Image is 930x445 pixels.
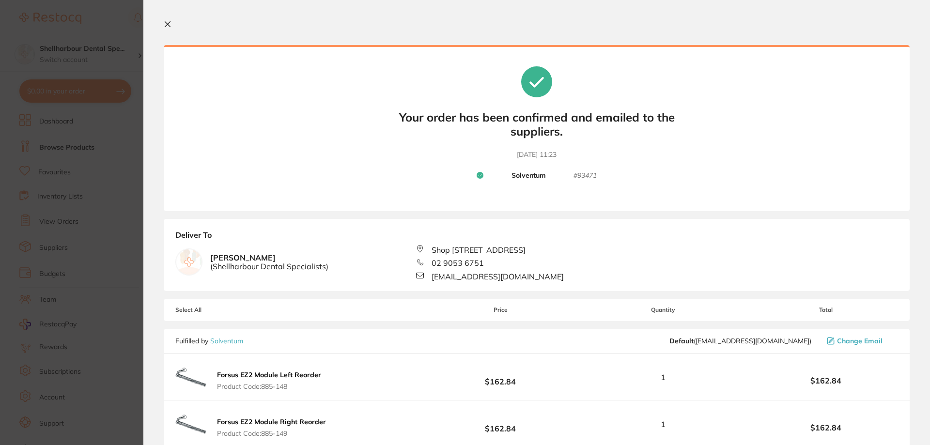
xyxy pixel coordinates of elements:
[837,337,883,345] span: Change Email
[175,337,243,345] p: Fulfilled by
[754,376,898,385] b: $162.84
[511,171,546,180] b: Solventum
[176,249,202,275] img: empty.jpg
[217,370,321,379] b: Forsus EZ2 Module Left Reorder
[217,430,326,437] span: Product Code: 885-149
[214,417,329,438] button: Forsus EZ2 Module Right Reorder Product Code:885-149
[669,337,694,345] b: Default
[432,246,526,254] span: Shop [STREET_ADDRESS]
[175,362,206,393] img: MXg5b3NiZg
[175,409,206,440] img: emY0N3JkNA
[210,337,243,345] a: Solventum
[428,307,573,313] span: Price
[824,337,898,345] button: Change Email
[391,110,682,138] b: Your order has been confirmed and emailed to the suppliers.
[175,230,898,245] b: Deliver To
[573,171,597,180] small: # 93471
[210,253,328,271] b: [PERSON_NAME]
[432,259,484,267] span: 02 9053 6751
[754,423,898,432] b: $162.84
[669,337,811,345] span: orthoanz@solventum.com
[754,307,898,313] span: Total
[661,420,666,429] span: 1
[428,368,573,386] b: $162.84
[432,272,564,281] span: [EMAIL_ADDRESS][DOMAIN_NAME]
[661,373,666,382] span: 1
[217,417,326,426] b: Forsus EZ2 Module Right Reorder
[214,370,324,391] button: Forsus EZ2 Module Left Reorder Product Code:885-148
[210,262,328,271] span: ( Shellharbour Dental Specialists )
[573,307,754,313] span: Quantity
[217,383,321,390] span: Product Code: 885-148
[175,307,272,313] span: Select All
[428,415,573,433] b: $162.84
